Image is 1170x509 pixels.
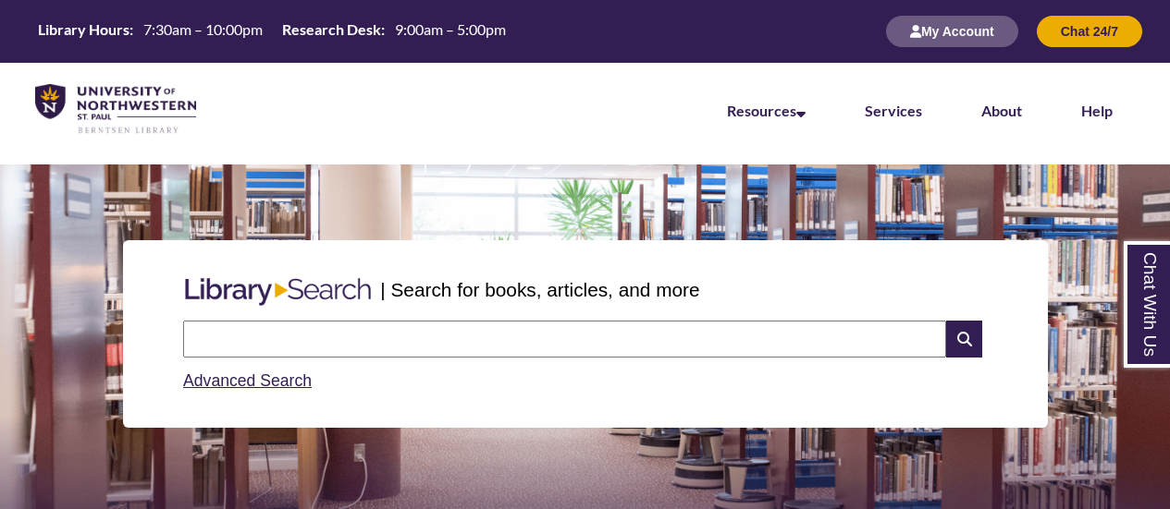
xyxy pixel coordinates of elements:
[886,23,1018,39] a: My Account
[176,271,380,313] img: Libary Search
[1081,102,1113,119] a: Help
[886,16,1018,47] button: My Account
[31,19,513,44] a: Hours Today
[1037,16,1142,47] button: Chat 24/7
[31,19,513,42] table: Hours Today
[865,102,922,119] a: Services
[31,19,136,40] th: Library Hours:
[183,371,312,390] a: Advanced Search
[1037,23,1142,39] a: Chat 24/7
[395,20,506,38] span: 9:00am – 5:00pm
[727,102,806,119] a: Resources
[143,20,263,38] span: 7:30am – 10:00pm
[35,84,196,135] img: UNWSP Library Logo
[380,275,699,304] p: | Search for books, articles, and more
[275,19,388,40] th: Research Desk:
[946,321,981,358] i: Search
[981,102,1022,119] a: About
